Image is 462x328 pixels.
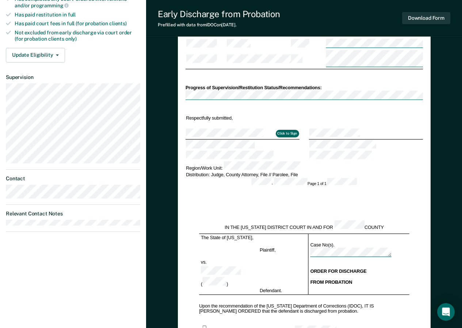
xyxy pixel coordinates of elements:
[308,266,409,277] td: ORDER FOR DISCHARGE
[251,178,357,187] div: - Page 1 of 1
[275,130,299,137] button: Click to Sign
[6,211,140,217] dt: Relevant Contact Notes
[402,12,450,24] button: Download Form
[199,234,258,241] td: The State of [US_STATE],
[65,36,77,42] span: only)
[15,20,140,27] div: Has paid court fees in full (for probation
[258,241,308,259] td: Plaintiff,
[199,259,258,266] td: vs.
[15,30,140,42] div: Not excluded from early discharge via court order (for probation clients
[6,176,140,182] dt: Contact
[185,161,423,178] td: Region/Work Unit: Distribution: Judge, County Attorney, File // Parolee, File
[6,74,140,80] dt: Supervision
[258,287,308,295] td: Defendant.
[6,48,65,63] button: Update Eligibility
[185,114,299,121] td: Respectfully submitted,
[199,276,258,287] td: ( )
[31,3,69,8] span: programming
[199,303,409,313] div: Upon the recommendation of the [US_STATE] Department of Corrections (IDOC), IT IS [PERSON_NAME] O...
[158,9,280,19] div: Early Discharge from Probation
[308,241,409,259] td: Case No(s).
[68,12,76,18] span: full
[109,20,127,26] span: clients)
[437,303,455,321] div: Open Intercom Messenger
[199,220,409,230] div: IN THE [US_STATE] DISTRICT COURT IN AND FOR COUNTY
[158,22,280,27] div: Prefilled with data from IDOC on [DATE] .
[15,12,140,18] div: Has paid restitution in
[308,276,409,287] td: FROM PROBATION
[185,84,423,91] div: Progress of Supervision/Restitution Status/Recommendations:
